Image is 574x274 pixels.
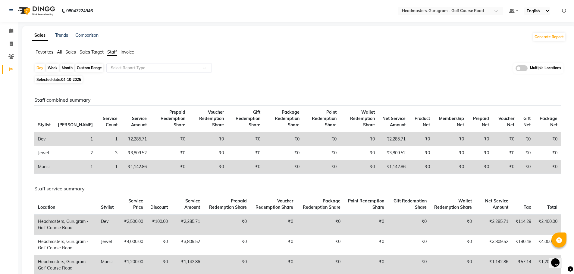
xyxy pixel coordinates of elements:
div: Day [35,64,45,72]
td: 1 [96,132,121,146]
td: ₹2,285.71 [378,132,409,146]
td: Headmasters, Gurugram - Golf Course Road [34,235,97,255]
td: ₹2,500.00 [117,214,147,235]
td: ₹4,000.00 [535,235,561,255]
span: Stylist [101,205,114,210]
td: ₹0 [264,132,303,146]
td: ₹0 [303,146,340,160]
td: Dev [34,132,54,146]
td: ₹2,285.71 [121,132,150,146]
td: ₹3,809.52 [475,235,512,255]
td: ₹3,809.52 [378,146,409,160]
td: ₹0 [250,214,297,235]
td: Mansi [34,160,54,174]
td: ₹0 [227,146,264,160]
td: ₹0 [344,214,388,235]
span: Total [547,205,557,210]
td: Dev [97,214,117,235]
td: ₹1,142.86 [121,160,150,174]
span: Voucher Net [498,116,514,128]
span: Package Net [540,116,557,128]
span: Invoice [121,49,134,55]
td: ₹0 [189,160,227,174]
td: ₹4,000.00 [117,235,147,255]
td: ₹0 [204,235,250,255]
span: Favorites [36,49,53,55]
span: Gift Redemption Share [236,109,260,128]
span: Tax [524,205,531,210]
span: Stylist [38,122,51,128]
img: logo [15,2,57,19]
td: ₹0 [468,160,493,174]
td: ₹0 [264,146,303,160]
span: Staff [107,49,117,55]
span: Prepaid Redemption Share [161,109,185,128]
td: ₹0 [388,214,430,235]
td: ₹0 [430,235,475,255]
span: Membership Net [439,116,464,128]
td: 1 [96,160,121,174]
h6: Staff service summary [34,186,561,192]
td: ₹2,400.00 [535,214,561,235]
td: ₹0 [518,132,534,146]
td: ₹0 [493,132,518,146]
td: ₹2,285.71 [171,214,204,235]
a: Trends [55,32,68,38]
div: Month [60,64,74,72]
span: Gift Net [523,116,531,128]
span: Discount [150,205,168,210]
td: Headmasters, Gurugram - Golf Course Road [34,214,97,235]
span: Sales Target [80,49,104,55]
td: ₹0 [434,146,468,160]
td: ₹0 [297,214,344,235]
td: ₹0 [147,235,171,255]
td: ₹0 [434,132,468,146]
td: ₹0 [434,160,468,174]
span: Point Redemption Share [312,109,337,128]
td: ₹0 [534,160,561,174]
span: Voucher Redemption Share [199,109,224,128]
td: ₹0 [189,132,227,146]
span: Service Count [103,116,118,128]
td: ₹190.48 [512,235,535,255]
td: ₹0 [340,146,378,160]
h6: Staff combined summary [34,97,561,103]
span: 04-10-2025 [61,77,81,82]
td: ₹3,809.52 [171,235,204,255]
td: ₹114.29 [512,214,535,235]
span: Service Amount [131,116,147,128]
td: ₹0 [340,132,378,146]
td: ₹0 [493,146,518,160]
td: ₹0 [227,132,264,146]
td: ₹0 [150,132,189,146]
div: Week [46,64,59,72]
span: Service Price [128,198,143,210]
iframe: chat widget [549,250,568,268]
td: ₹1,142.86 [378,160,409,174]
span: Package Redemption Share [275,109,300,128]
td: ₹0 [518,146,534,160]
td: ₹0 [227,160,264,174]
div: Custom Range [75,64,103,72]
span: Net Service Amount [485,198,508,210]
a: Comparison [75,32,99,38]
td: ₹0 [430,214,475,235]
span: All [57,49,62,55]
span: [PERSON_NAME] [58,122,93,128]
td: 3 [96,146,121,160]
td: ₹0 [518,160,534,174]
span: Point Redemption Share [348,198,384,210]
td: ₹0 [189,146,227,160]
span: Multiple Locations [530,65,561,71]
td: 2 [54,146,96,160]
td: ₹100.00 [147,214,171,235]
td: ₹3,809.52 [121,146,150,160]
span: Voucher Redemption Share [256,198,293,210]
td: ₹0 [468,146,493,160]
td: ₹0 [409,146,434,160]
td: ₹0 [534,132,561,146]
span: Product Net [415,116,430,128]
td: ₹0 [534,146,561,160]
td: 1 [54,132,96,146]
a: Sales [32,30,48,41]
